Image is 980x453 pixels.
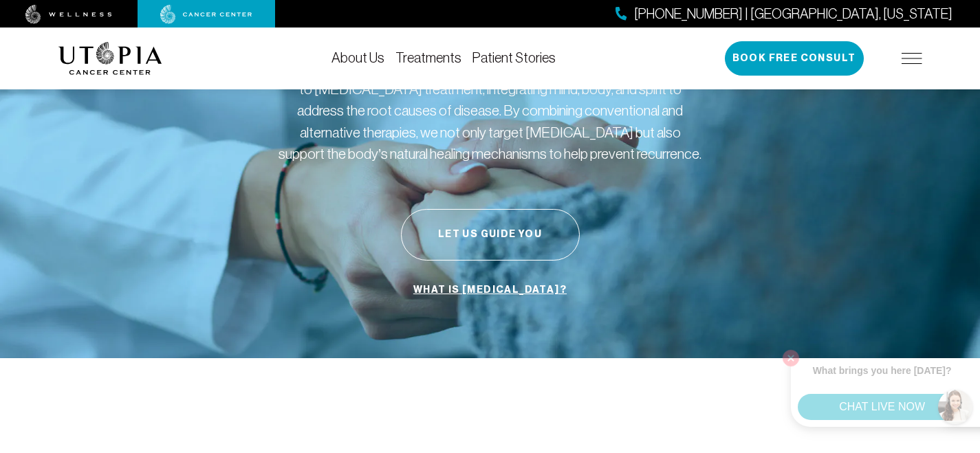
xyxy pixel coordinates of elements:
img: logo [58,42,162,75]
a: Patient Stories [472,50,556,65]
a: About Us [331,50,384,65]
button: Let Us Guide You [401,209,580,261]
a: [PHONE_NUMBER] | [GEOGRAPHIC_DATA], [US_STATE] [616,4,952,24]
span: [PHONE_NUMBER] | [GEOGRAPHIC_DATA], [US_STATE] [634,4,952,24]
img: icon-hamburger [902,53,922,64]
p: At [GEOGRAPHIC_DATA][MEDICAL_DATA], we take a holistic approach to [MEDICAL_DATA] treatment, inte... [277,56,704,165]
button: Book Free Consult [725,41,864,76]
a: What is [MEDICAL_DATA]? [410,277,570,303]
img: cancer center [160,5,252,24]
a: Treatments [395,50,461,65]
img: wellness [25,5,112,24]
